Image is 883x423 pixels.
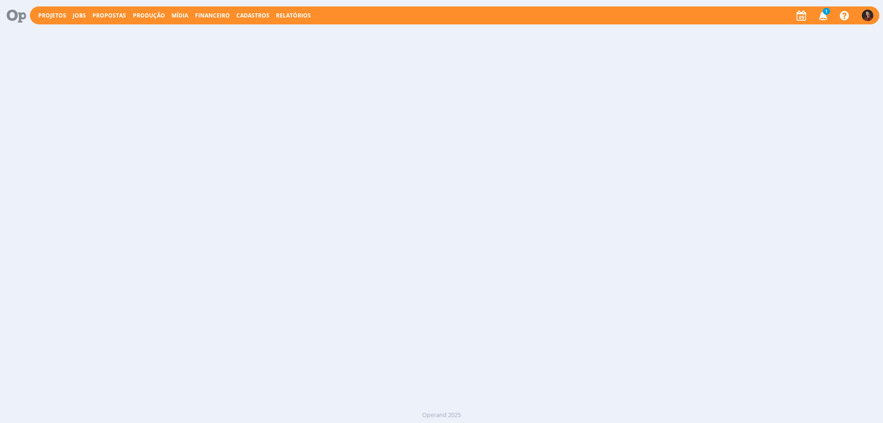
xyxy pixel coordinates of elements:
[172,12,188,19] a: Mídia
[130,12,168,19] button: Produção
[823,8,830,15] span: 1
[861,7,874,23] button: M
[273,12,314,19] button: Relatórios
[195,12,230,19] a: Financeiro
[92,12,126,19] span: Propostas
[35,12,69,19] button: Projetos
[73,12,86,19] a: Jobs
[276,12,311,19] a: Relatórios
[234,12,272,19] button: Cadastros
[813,7,832,24] button: 1
[862,10,873,21] img: M
[90,12,129,19] button: Propostas
[192,12,233,19] button: Financeiro
[133,12,165,19] a: Produção
[169,12,191,19] button: Mídia
[236,12,269,19] span: Cadastros
[38,12,66,19] a: Projetos
[70,12,89,19] button: Jobs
